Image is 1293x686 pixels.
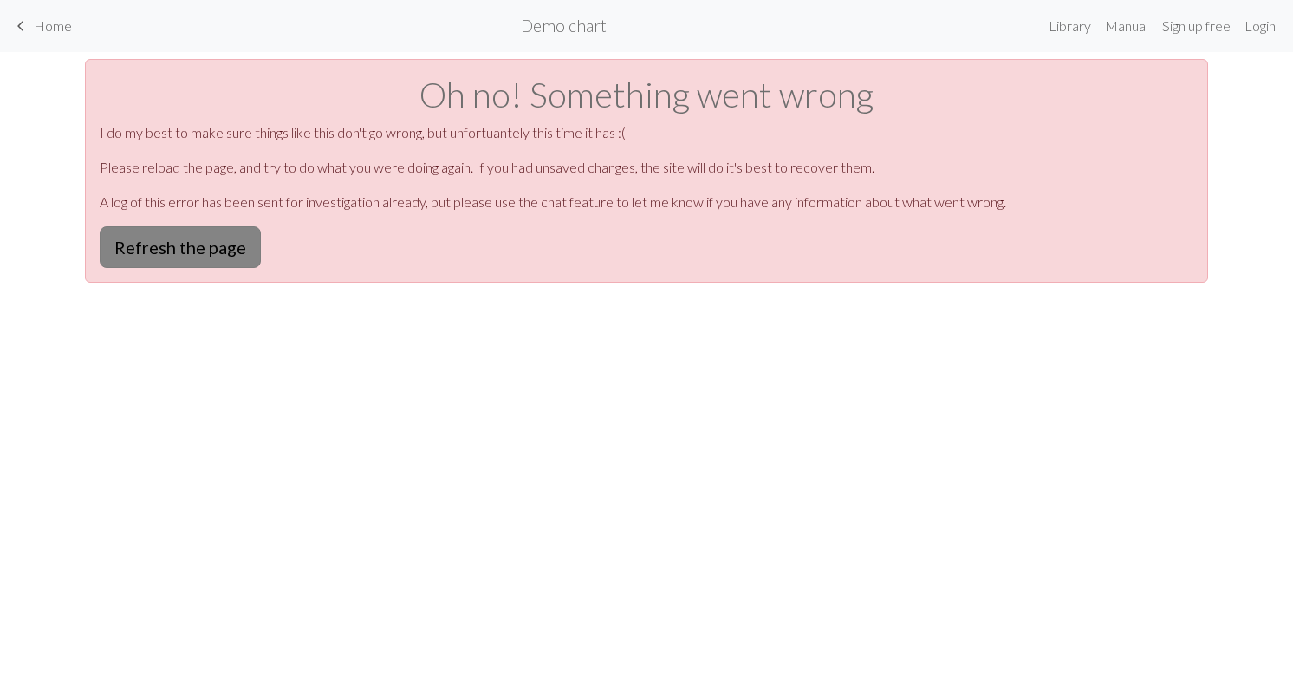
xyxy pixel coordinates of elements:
p: Please reload the page, and try to do what you were doing again. If you had unsaved changes, the ... [100,157,1193,178]
span: keyboard_arrow_left [10,14,31,38]
h1: Oh no! Something went wrong [100,74,1193,115]
a: Sign up free [1155,9,1238,43]
a: Library [1042,9,1098,43]
a: Home [10,11,72,41]
button: Refresh the page [100,226,261,268]
h2: Demo chart [521,16,607,36]
p: I do my best to make sure things like this don't go wrong, but unfortuantely this time it has :( [100,122,1193,143]
p: A log of this error has been sent for investigation already, but please use the chat feature to l... [100,192,1193,212]
a: Manual [1098,9,1155,43]
span: Home [34,17,72,34]
a: Login [1238,9,1283,43]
